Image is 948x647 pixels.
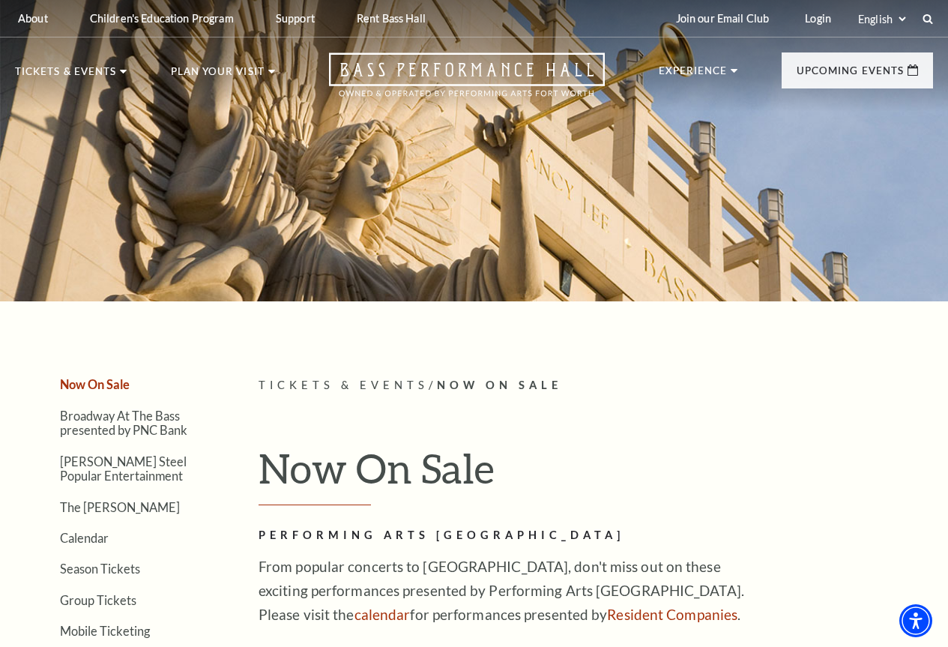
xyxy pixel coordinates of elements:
[171,67,265,85] p: Plan Your Visit
[60,409,187,437] a: Broadway At The Bass presented by PNC Bank
[60,377,130,391] a: Now On Sale
[797,66,904,84] p: Upcoming Events
[60,624,150,638] a: Mobile Ticketing
[607,606,737,623] a: Resident Companies
[259,379,429,391] span: Tickets & Events
[855,12,908,26] select: Select:
[18,12,48,25] p: About
[60,500,180,514] a: The [PERSON_NAME]
[15,67,116,85] p: Tickets & Events
[354,606,411,623] a: calendar
[276,12,315,25] p: Support
[659,66,728,84] p: Experience
[275,52,659,112] a: Open this option
[90,12,234,25] p: Children's Education Program
[60,593,136,607] a: Group Tickets
[357,12,426,25] p: Rent Bass Hall
[437,379,562,391] span: Now On Sale
[60,454,187,483] a: [PERSON_NAME] Steel Popular Entertainment
[259,376,933,395] p: /
[259,526,746,545] h2: Performing Arts [GEOGRAPHIC_DATA]
[259,555,746,627] p: From popular concerts to [GEOGRAPHIC_DATA], don't miss out on these exciting performances present...
[60,562,140,576] a: Season Tickets
[60,531,109,545] a: Calendar
[899,604,932,637] div: Accessibility Menu
[259,444,933,505] h1: Now On Sale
